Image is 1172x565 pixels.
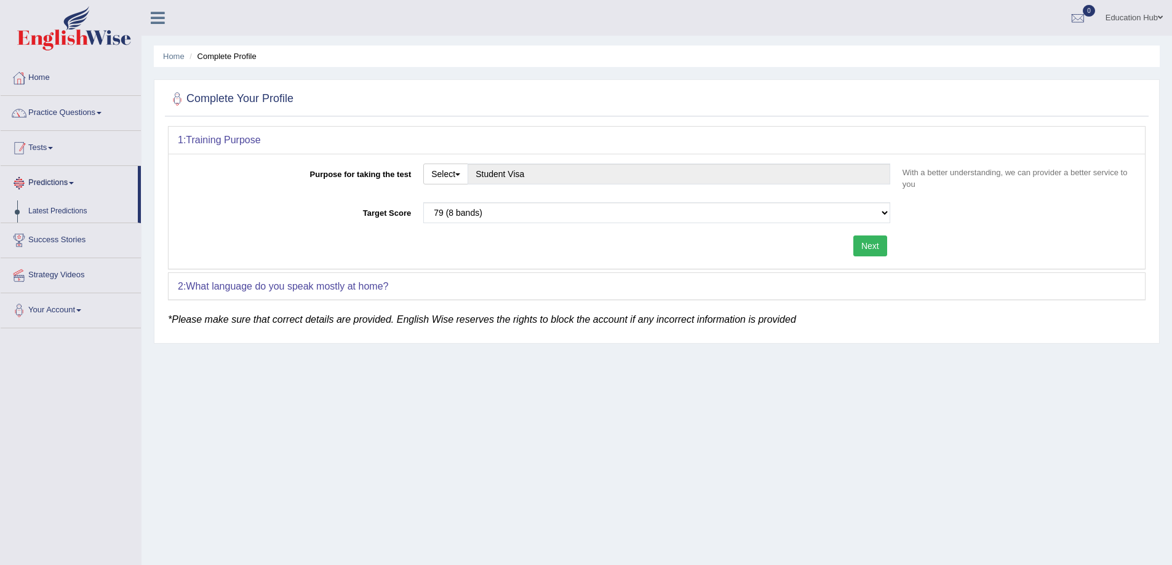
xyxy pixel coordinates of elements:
button: Next [853,235,887,256]
b: Training Purpose [186,135,260,145]
a: Home [1,61,141,92]
label: Target Score [178,202,417,219]
a: Your Account [1,293,141,324]
label: Purpose for taking the test [178,164,417,180]
a: Tests [1,131,141,162]
a: Latest Predictions [23,200,138,223]
div: 1: [169,127,1145,154]
a: Success Stories [1,223,141,254]
a: Predictions [1,166,138,197]
h2: Complete Your Profile [168,90,293,108]
a: Strategy Videos [1,258,141,289]
li: Complete Profile [186,50,256,62]
button: Select [423,164,468,184]
span: 0 [1083,5,1095,17]
a: Home [163,52,185,61]
div: 2: [169,273,1145,300]
em: *Please make sure that correct details are provided. English Wise reserves the rights to block th... [168,314,796,325]
b: What language do you speak mostly at home? [186,281,388,291]
p: With a better understanding, we can provider a better service to you [896,167,1136,190]
a: Practice Questions [1,96,141,127]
